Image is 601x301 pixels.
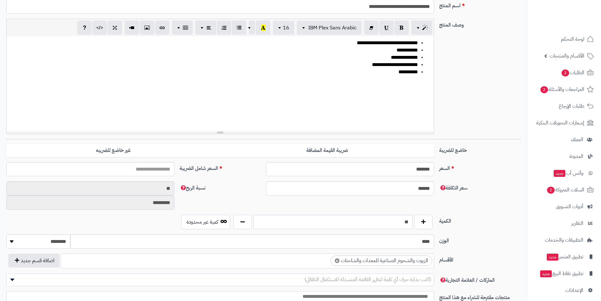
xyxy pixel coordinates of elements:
[531,82,597,97] a: المراجعات والأسئلة2
[531,65,597,80] a: الطلبات2
[8,254,60,268] button: اضافة قسم جديد
[177,162,263,172] label: السعر شامل الضريبة
[559,102,584,111] span: طلبات الإرجاع
[531,132,597,147] a: العملاء
[331,256,432,266] li: الزيوت والشحوم الصناعية للمعدات والشاحنات
[531,182,597,197] a: السلات المتروكة2
[531,232,597,248] a: التطبيقات والخدمات
[531,149,597,164] a: المدونة
[550,51,584,60] span: الأقسام والمنتجات
[554,170,565,177] span: جديد
[545,236,583,244] span: التطبيقات والخدمات
[437,19,523,29] label: وصف المنتج
[437,254,523,264] label: الأقسام
[546,252,583,261] span: تطبيق المتجر
[556,202,583,211] span: أدوات التسويق
[531,32,597,47] a: لوحة التحكم
[569,152,583,161] span: المدونة
[335,258,339,263] span: ×
[547,254,558,261] span: جديد
[571,219,583,228] span: التقارير
[546,185,584,194] span: السلات المتروكة
[531,216,597,231] a: التقارير
[531,266,597,281] a: تطبيق نقاط البيعجديد
[558,5,595,18] img: logo-2.png
[571,135,583,144] span: العملاء
[540,86,548,93] span: 2
[561,69,569,77] span: 2
[536,118,584,127] span: إشعارات التحويلات البنكية
[561,35,584,44] span: لوحة التحكم
[308,24,356,32] span: IBM Plex Sans Arabic
[283,24,289,32] span: 16
[531,115,597,130] a: إشعارات التحويلات البنكية
[547,186,555,194] span: 2
[437,215,523,225] label: الكمية
[220,144,434,157] label: ضريبة القيمة المضافة
[437,144,523,154] label: خاضع للضريبة
[553,169,583,178] span: وآتس آب
[531,283,597,298] a: الإعدادات
[565,286,583,295] span: الإعدادات
[273,21,294,35] button: 16
[531,199,597,214] a: أدوات التسويق
[531,166,597,181] a: وآتس آبجديد
[297,21,362,35] button: IBM Plex Sans Arabic
[539,269,583,278] span: تطبيق نقاط البيع
[531,99,597,114] a: طلبات الإرجاع
[540,85,584,94] span: المراجعات والأسئلة
[439,184,468,192] span: سعر التكلفة
[437,234,523,244] label: الوزن
[531,249,597,264] a: تطبيق المتجرجديد
[540,270,552,277] span: جديد
[180,184,205,192] span: نسبة الربح
[437,162,523,172] label: السعر
[6,144,220,157] label: غير خاضع للضريبه
[304,276,431,283] span: (اكتب بداية حرف أي كلمة لتظهر القائمة المنسدلة للاستكمال التلقائي)
[561,68,584,77] span: الطلبات
[439,276,495,284] span: الماركات / العلامة التجارية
